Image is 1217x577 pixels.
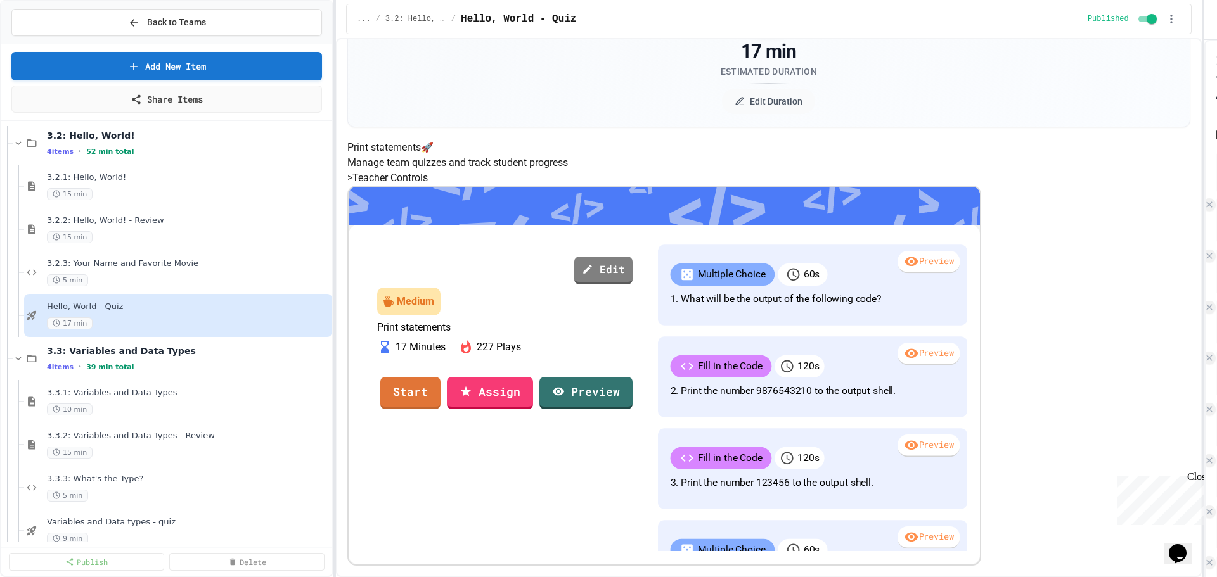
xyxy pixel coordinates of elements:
[898,526,960,549] div: Preview
[47,490,88,502] span: 5 min
[380,377,441,409] a: Start
[1088,11,1159,27] div: Content is published and visible to students
[447,377,533,409] a: Assign
[385,14,446,24] span: 3.2: Hello, World!
[79,146,81,156] span: •
[86,363,134,371] span: 39 min total
[47,258,330,269] span: 3.2.3: Your Name and Favorite Movie
[574,257,633,284] a: Edit
[47,474,330,485] span: 3.3.3: What's the Type?
[698,359,763,374] p: Fill in the Code
[11,52,322,80] a: Add New Item
[898,434,960,457] div: Preview
[47,231,93,243] span: 15 min
[11,9,322,36] button: Back to Teams
[451,14,456,24] span: /
[347,155,1190,170] p: Manage team quizzes and track student progress
[804,543,820,558] p: 60 s
[721,40,817,63] div: 17 min
[698,267,766,282] p: Multiple Choice
[539,377,633,409] a: Preview
[477,339,521,355] p: 227 Plays
[11,86,322,113] a: Share Items
[804,267,820,282] p: 60 s
[396,339,446,355] p: 17 Minutes
[47,345,330,357] span: 3.3: Variables and Data Types
[47,533,88,545] span: 9 min
[47,148,74,156] span: 4 items
[47,431,330,441] span: 3.3.2: Variables and Data Types - Review
[47,388,330,398] span: 3.3.1: Variables and Data Types
[47,274,88,286] span: 5 min
[898,343,960,365] div: Preview
[698,451,763,466] p: Fill in the Code
[671,292,955,307] p: 1. What will be the output of the following code?
[397,294,434,309] div: Medium
[797,359,819,374] p: 120 s
[698,543,766,558] p: Multiple Choice
[169,553,325,571] a: Delete
[377,322,633,333] p: Print statements
[347,140,1190,155] h4: Print statements 🚀
[722,89,815,114] button: Edit Duration
[9,553,164,571] a: Publish
[1164,526,1204,564] iframe: chat widget
[147,16,206,29] span: Back to Teams
[5,5,87,80] div: Chat with us now!Close
[79,362,81,372] span: •
[347,170,1190,186] h5: > Teacher Controls
[47,317,93,329] span: 17 min
[671,476,955,491] p: 3. Print the number 123456 to the output shell.
[1088,14,1129,24] span: Published
[47,130,330,141] span: 3.2: Hello, World!
[47,172,330,183] span: 3.2.1: Hello, World!
[671,384,955,399] p: 2. Print the number 9876543210 to the output shell.
[47,517,330,528] span: Variables and Data types - quiz
[86,148,134,156] span: 52 min total
[797,451,819,466] p: 120 s
[461,11,576,27] span: Hello, World - Quiz
[898,251,960,274] div: Preview
[376,14,380,24] span: /
[721,65,817,78] div: Estimated Duration
[47,215,330,226] span: 3.2.2: Hello, World! - Review
[47,403,93,415] span: 10 min
[47,363,74,371] span: 4 items
[47,301,330,312] span: Hello, World - Quiz
[47,447,93,459] span: 15 min
[1112,471,1204,525] iframe: chat widget
[47,188,93,200] span: 15 min
[357,14,371,24] span: ...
